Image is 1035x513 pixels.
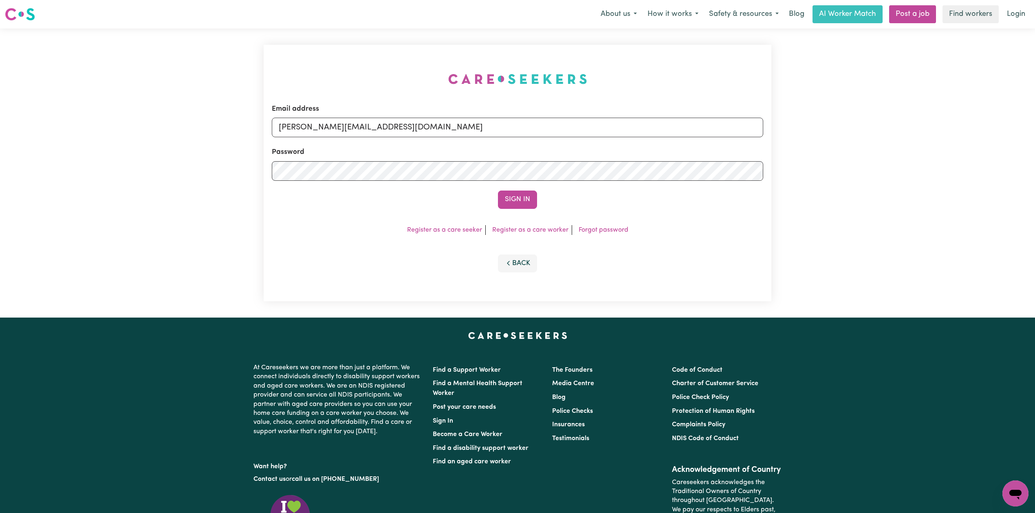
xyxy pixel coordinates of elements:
a: Find a Support Worker [433,367,501,373]
a: Insurances [552,421,585,428]
a: Blog [552,394,566,401]
a: Careseekers logo [5,5,35,24]
a: Find a Mental Health Support Worker [433,380,522,397]
a: Careseekers home page [468,332,567,339]
input: Email address [272,118,763,137]
a: Become a Care Worker [433,431,502,438]
a: Post your care needs [433,404,496,410]
button: Sign In [498,191,537,208]
a: Post a job [889,5,936,23]
p: or [253,471,423,487]
a: Complaints Policy [672,421,725,428]
a: Find a disability support worker [433,445,529,452]
a: Find an aged care worker [433,458,511,465]
a: Find workers [943,5,999,23]
a: Contact us [253,476,286,482]
button: How it works [642,6,704,23]
a: Testimonials [552,435,589,442]
button: Safety & resources [704,6,784,23]
a: Forgot password [579,227,628,233]
p: At Careseekers we are more than just a platform. We connect individuals directly to disability su... [253,360,423,439]
a: Register as a care seeker [407,227,482,233]
a: The Founders [552,367,592,373]
a: Code of Conduct [672,367,722,373]
button: About us [595,6,642,23]
a: Police Checks [552,408,593,414]
a: Charter of Customer Service [672,380,758,387]
label: Email address [272,104,319,114]
a: AI Worker Match [813,5,883,23]
button: Back [498,254,537,272]
a: Media Centre [552,380,594,387]
img: Careseekers logo [5,7,35,22]
a: Police Check Policy [672,394,729,401]
p: Want help? [253,459,423,471]
h2: Acknowledgement of Country [672,465,782,475]
a: call us on [PHONE_NUMBER] [292,476,379,482]
a: Protection of Human Rights [672,408,755,414]
iframe: Button to launch messaging window [1002,480,1028,506]
a: Login [1002,5,1030,23]
a: Sign In [433,418,453,424]
label: Password [272,147,304,158]
a: Blog [784,5,809,23]
a: NDIS Code of Conduct [672,435,739,442]
a: Register as a care worker [492,227,568,233]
